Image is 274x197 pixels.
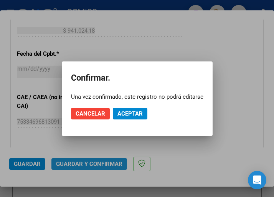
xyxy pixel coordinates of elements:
[76,110,105,117] span: Cancelar
[113,108,147,119] button: Aceptar
[71,93,203,101] div: Una vez confirmado, este registro no podrá editarse
[117,110,143,117] span: Aceptar
[71,108,110,119] button: Cancelar
[248,171,266,189] div: Open Intercom Messenger
[71,71,203,85] h2: Confirmar.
